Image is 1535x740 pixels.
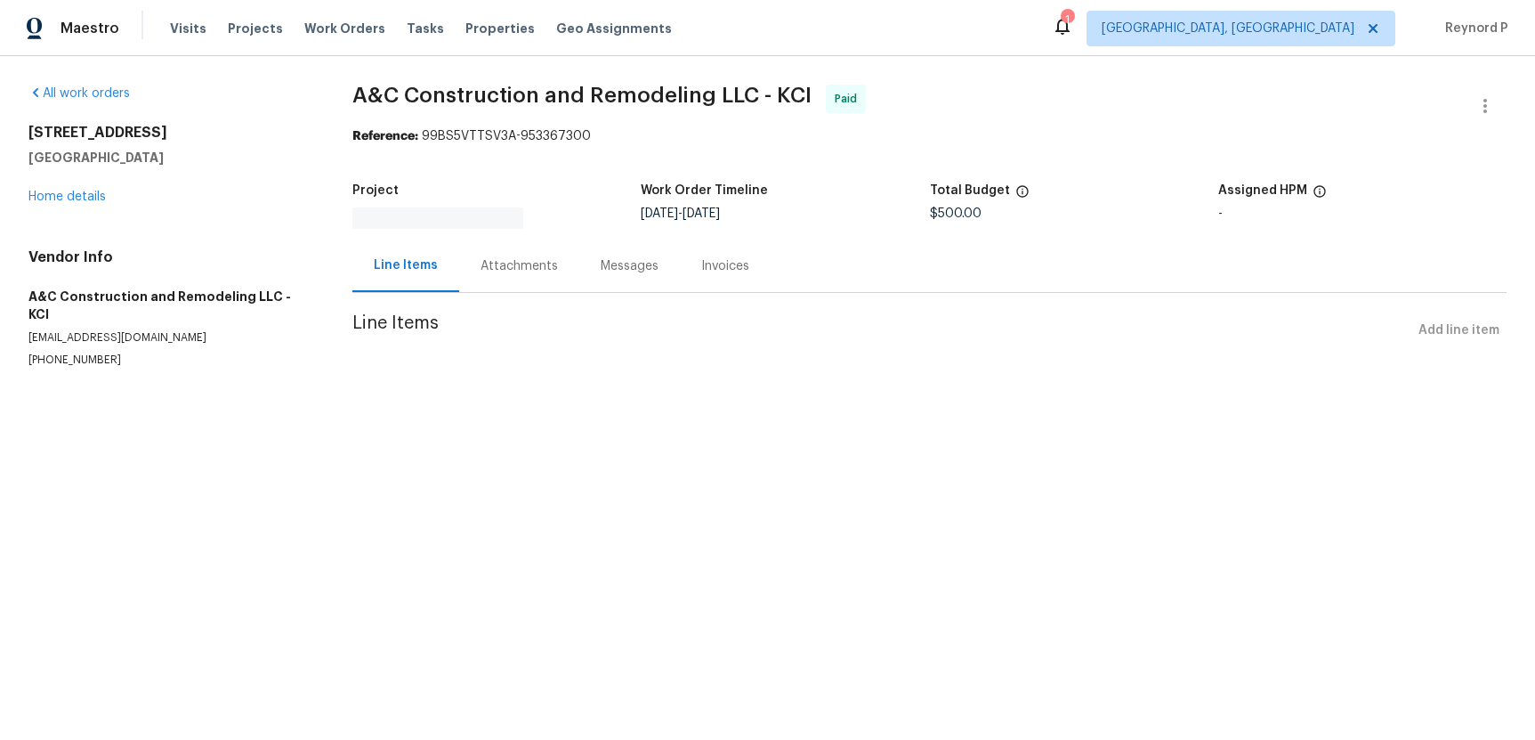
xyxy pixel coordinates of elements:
[352,85,812,106] span: A&C Construction and Remodeling LLC - KCI
[28,149,310,167] h5: [GEOGRAPHIC_DATA]
[481,257,558,275] div: Attachments
[1438,20,1508,37] span: Reynord P
[1218,184,1307,197] h5: Assigned HPM
[641,207,720,220] span: -
[28,87,130,100] a: All work orders
[374,256,438,274] div: Line Items
[352,314,1411,347] span: Line Items
[641,207,678,220] span: [DATE]
[61,20,119,37] span: Maestro
[28,353,310,368] p: [PHONE_NUMBER]
[556,20,672,37] span: Geo Assignments
[641,184,768,197] h5: Work Order Timeline
[1313,184,1327,207] span: The hpm assigned to this work order.
[601,257,658,275] div: Messages
[465,20,535,37] span: Properties
[352,130,418,142] b: Reference:
[1218,207,1507,220] div: -
[1102,20,1354,37] span: [GEOGRAPHIC_DATA], [GEOGRAPHIC_DATA]
[683,207,720,220] span: [DATE]
[228,20,283,37] span: Projects
[930,184,1010,197] h5: Total Budget
[28,191,106,203] a: Home details
[835,90,864,108] span: Paid
[28,288,310,323] h5: A&C Construction and Remodeling LLC - KCI
[701,257,749,275] div: Invoices
[28,248,310,266] h4: Vendor Info
[1061,11,1073,28] div: 1
[352,184,399,197] h5: Project
[352,127,1507,145] div: 99BS5VTTSV3A-953367300
[304,20,385,37] span: Work Orders
[170,20,206,37] span: Visits
[930,207,982,220] span: $500.00
[407,22,444,35] span: Tasks
[28,124,310,142] h2: [STREET_ADDRESS]
[1015,184,1030,207] span: The total cost of line items that have been proposed by Opendoor. This sum includes line items th...
[28,330,310,346] p: [EMAIL_ADDRESS][DOMAIN_NAME]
